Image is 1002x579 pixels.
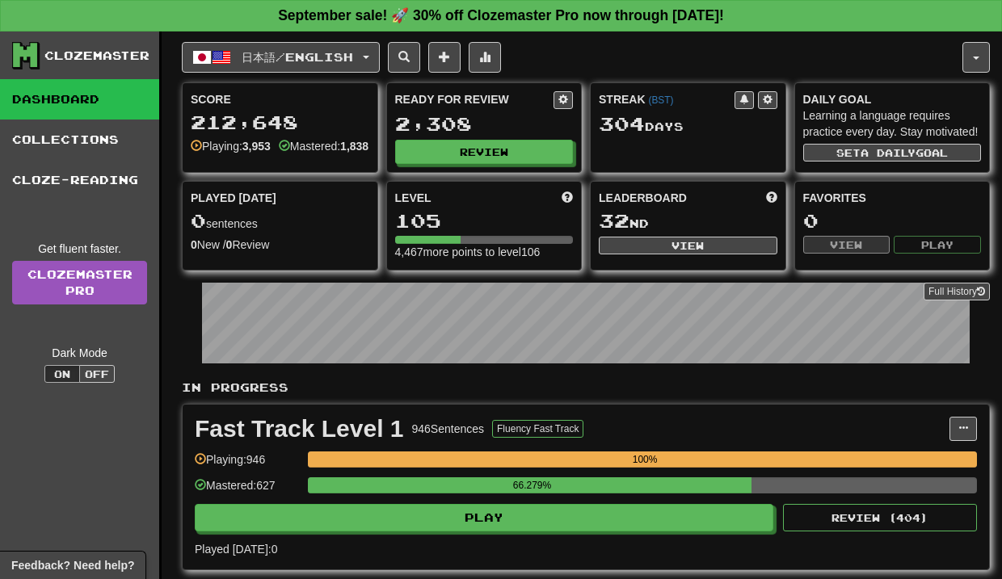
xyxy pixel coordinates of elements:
div: Mastered: [279,138,368,154]
span: Leaderboard [599,190,687,206]
div: Playing: [191,138,271,154]
span: 32 [599,209,629,232]
button: Play [894,236,981,254]
button: Seta dailygoal [803,144,982,162]
strong: September sale! 🚀 30% off Clozemaster Pro now through [DATE]! [278,7,724,23]
strong: 0 [191,238,197,251]
button: Play [195,504,773,531]
span: 0 [191,209,206,232]
button: More stats [469,42,501,73]
span: 304 [599,112,645,135]
span: This week in points, UTC [766,190,777,206]
div: 4,467 more points to level 106 [395,244,574,260]
div: 105 [395,211,574,231]
span: Open feedback widget [11,557,134,573]
div: Dark Mode [12,345,147,361]
span: Score more points to level up [562,190,573,206]
div: Fast Track Level 1 [195,417,404,441]
button: View [599,237,777,254]
button: Review (404) [783,504,977,531]
div: 66.279% [313,477,751,493]
div: nd [599,211,777,232]
div: Clozemaster [44,48,149,64]
strong: 3,953 [242,140,271,153]
div: 2,308 [395,114,574,134]
div: 212,648 [191,112,369,132]
button: Review [395,140,574,164]
div: Ready for Review [395,91,554,107]
button: View [803,236,890,254]
div: 100% [313,451,977,468]
strong: 0 [226,238,233,251]
button: 日本語/English [182,42,380,73]
button: Full History [924,283,990,300]
div: Learning a language requires practice every day. Stay motivated! [803,107,982,140]
a: (BST) [648,94,673,106]
span: Played [DATE]: 0 [195,543,277,556]
p: In Progress [182,380,990,396]
div: Playing: 946 [195,451,300,478]
button: Add sentence to collection [428,42,461,73]
div: 0 [803,211,982,231]
button: Fluency Fast Track [492,420,583,438]
div: Day s [599,114,777,135]
span: a daily [861,147,916,158]
div: Streak [599,91,735,107]
div: Get fluent faster. [12,241,147,257]
button: Search sentences [388,42,420,73]
strong: 1,838 [340,140,368,153]
span: Level [395,190,432,206]
div: Score [191,91,369,107]
div: Favorites [803,190,982,206]
a: ClozemasterPro [12,261,147,304]
button: On [44,365,80,383]
span: 日本語 / English [242,50,353,64]
div: 946 Sentences [412,421,485,437]
div: New / Review [191,237,369,253]
span: Played [DATE] [191,190,276,206]
div: Daily Goal [803,91,982,107]
div: sentences [191,211,369,232]
div: Mastered: 627 [195,477,300,504]
button: Off [79,365,115,383]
